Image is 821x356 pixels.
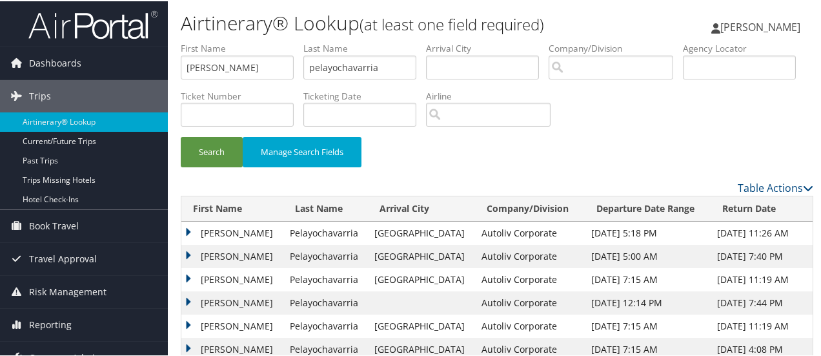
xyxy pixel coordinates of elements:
a: Table Actions [738,180,813,194]
td: [DATE] 11:26 AM [711,220,813,244]
th: Last Name: activate to sort column ascending [283,195,368,220]
button: Search [181,136,243,166]
label: Last Name [303,41,426,54]
td: [PERSON_NAME] [181,244,283,267]
td: [GEOGRAPHIC_DATA] [368,267,475,290]
label: Arrival City [426,41,549,54]
td: [DATE] 7:40 PM [711,244,813,267]
td: Autoliv Corporate [475,220,584,244]
label: First Name [181,41,303,54]
td: [GEOGRAPHIC_DATA] [368,220,475,244]
span: Reporting [29,308,72,340]
label: Airline [426,89,560,101]
th: Departure Date Range: activate to sort column ascending [585,195,711,220]
label: Agency Locator [683,41,806,54]
h1: Airtinerary® Lookup [181,8,602,36]
td: Autoliv Corporate [475,244,584,267]
td: [GEOGRAPHIC_DATA] [368,313,475,337]
span: Travel Approval [29,242,97,274]
button: Manage Search Fields [243,136,361,166]
span: Dashboards [29,46,81,78]
span: Trips [29,79,51,111]
th: Arrival City: activate to sort column ascending [368,195,475,220]
td: [DATE] 5:00 AM [585,244,711,267]
td: [DATE] 7:15 AM [585,267,711,290]
th: Return Date: activate to sort column ascending [711,195,813,220]
td: [PERSON_NAME] [181,313,283,337]
td: Pelayochavarria [283,313,368,337]
th: Company/Division [475,195,584,220]
td: [DATE] 7:44 PM [711,290,813,313]
td: [GEOGRAPHIC_DATA] [368,244,475,267]
td: Autoliv Corporate [475,313,584,337]
td: Autoliv Corporate [475,290,584,313]
td: Pelayochavarria [283,244,368,267]
small: (at least one field required) [360,12,544,34]
td: [DATE] 5:18 PM [585,220,711,244]
td: [DATE] 12:14 PM [585,290,711,313]
td: [DATE] 11:19 AM [711,313,813,337]
td: [DATE] 7:15 AM [585,313,711,337]
td: [PERSON_NAME] [181,220,283,244]
a: [PERSON_NAME] [711,6,813,45]
span: Risk Management [29,275,106,307]
span: [PERSON_NAME] [720,19,800,33]
label: Ticket Number [181,89,303,101]
td: Autoliv Corporate [475,267,584,290]
td: Pelayochavarria [283,220,368,244]
img: airportal-logo.png [28,8,157,39]
td: [DATE] 11:19 AM [711,267,813,290]
span: Book Travel [29,209,79,241]
td: [PERSON_NAME] [181,290,283,313]
label: Ticketing Date [303,89,426,101]
td: Pelayochavarria [283,290,368,313]
td: Pelayochavarria [283,267,368,290]
td: [PERSON_NAME] [181,267,283,290]
label: Company/Division [549,41,683,54]
th: First Name: activate to sort column ascending [181,195,283,220]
